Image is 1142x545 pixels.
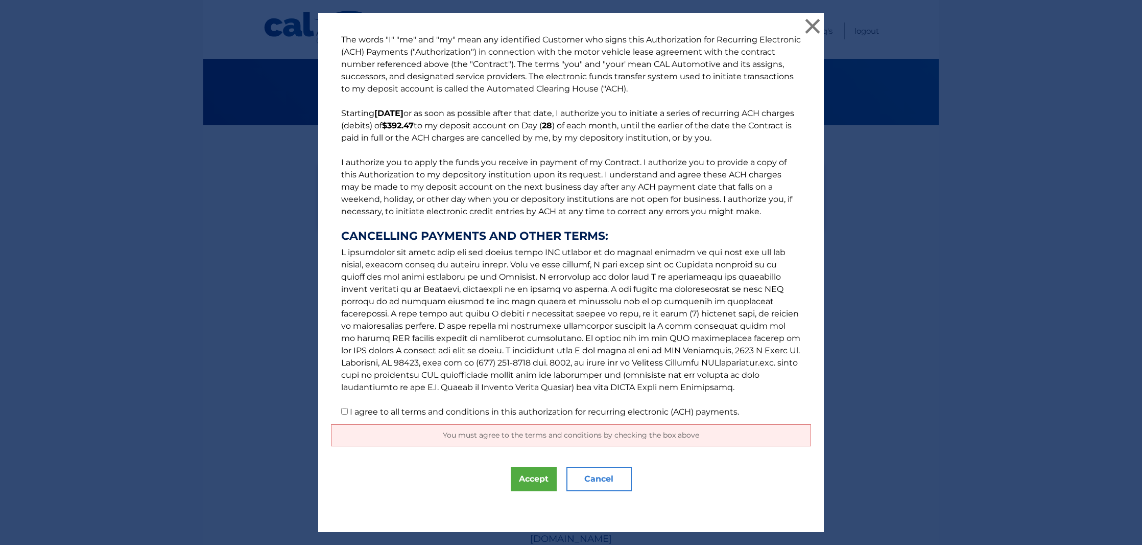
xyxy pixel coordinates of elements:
[350,407,739,417] label: I agree to all terms and conditions in this authorization for recurring electronic (ACH) payments.
[374,108,403,118] b: [DATE]
[566,467,632,491] button: Cancel
[341,230,801,242] strong: CANCELLING PAYMENTS AND OTHER TERMS:
[542,121,552,130] b: 28
[331,34,811,418] p: The words "I" "me" and "my" mean any identified Customer who signs this Authorization for Recurri...
[511,467,557,491] button: Accept
[802,16,823,36] button: ×
[382,121,414,130] b: $392.47
[443,430,699,440] span: You must agree to the terms and conditions by checking the box above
